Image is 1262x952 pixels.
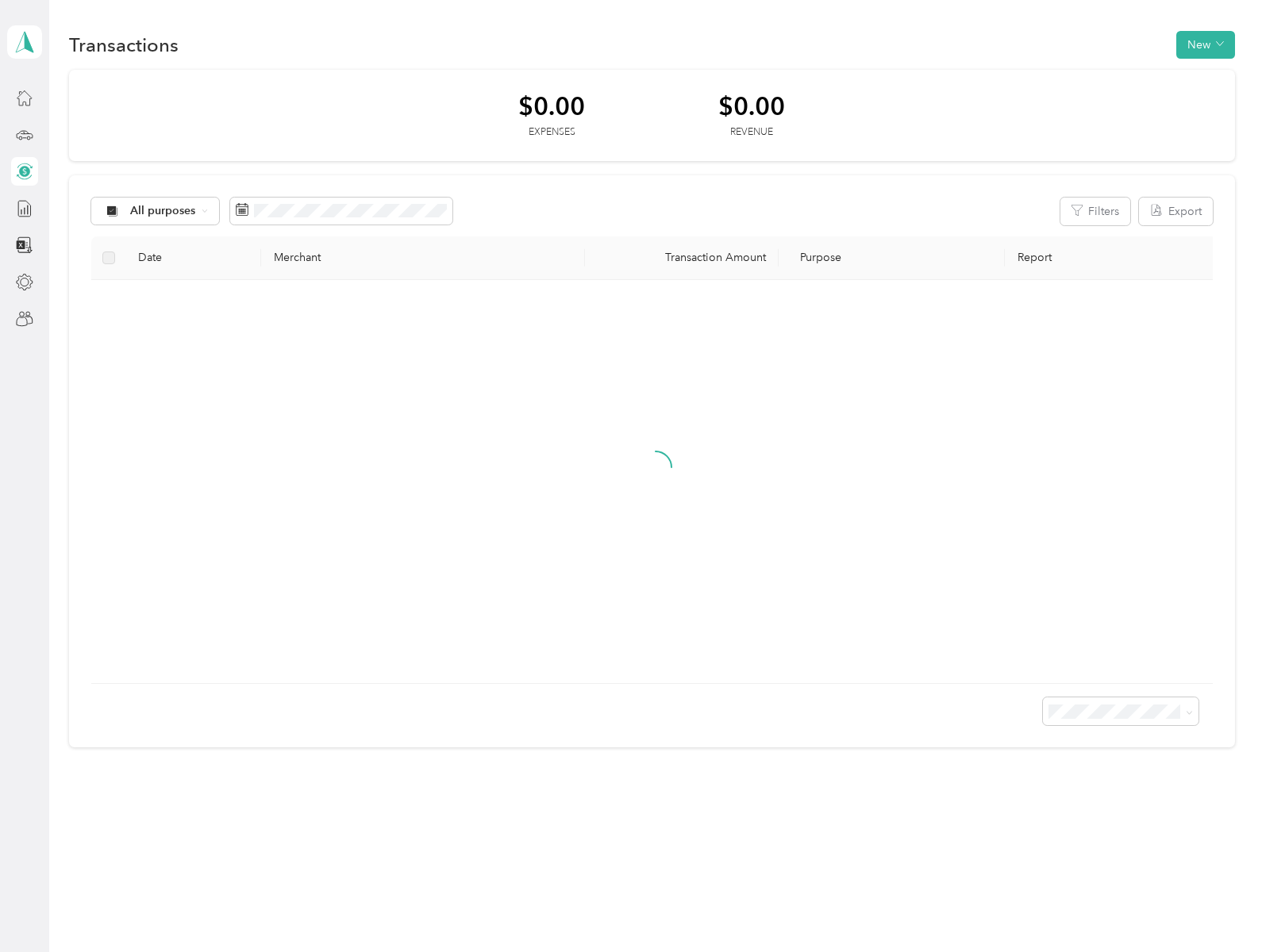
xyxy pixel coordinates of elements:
[69,36,179,53] h1: Transactions
[585,236,779,280] th: Transaction Amount
[130,205,196,217] span: All purposes
[518,125,585,140] div: Expenses
[1139,198,1213,225] button: Export
[1176,31,1235,59] button: New
[518,92,585,120] div: $0.00
[791,251,841,264] span: Purpose
[261,236,584,280] th: Merchant
[1173,863,1262,952] iframe: Everlance-gr Chat Button Frame
[1005,236,1221,280] th: Report
[718,125,785,140] div: Revenue
[125,236,261,280] th: Date
[718,92,785,120] div: $0.00
[1060,198,1130,225] button: Filters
